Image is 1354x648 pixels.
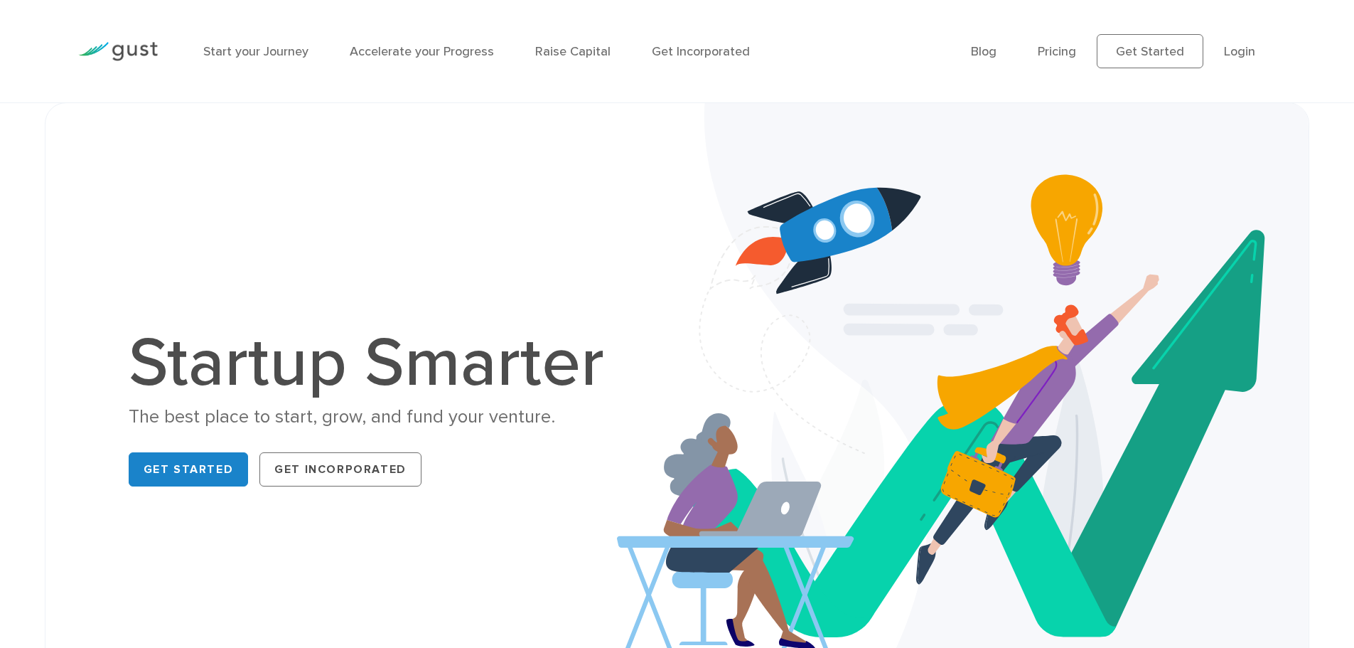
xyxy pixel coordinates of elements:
[652,44,750,59] a: Get Incorporated
[350,44,494,59] a: Accelerate your Progress
[535,44,611,59] a: Raise Capital
[1038,44,1076,59] a: Pricing
[129,329,619,398] h1: Startup Smarter
[259,452,421,487] a: Get Incorporated
[971,44,996,59] a: Blog
[129,452,249,487] a: Get Started
[78,42,158,61] img: Gust Logo
[1097,34,1203,68] a: Get Started
[203,44,308,59] a: Start your Journey
[129,405,619,430] div: The best place to start, grow, and fund your venture.
[1224,44,1255,59] a: Login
